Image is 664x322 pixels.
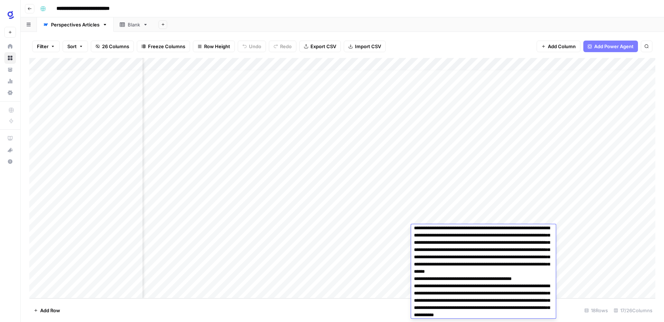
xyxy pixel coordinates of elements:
a: Your Data [4,64,16,75]
a: Home [4,41,16,52]
span: Row Height [204,43,230,50]
span: Freeze Columns [148,43,185,50]
span: Export CSV [310,43,336,50]
span: Redo [280,43,292,50]
div: What's new? [5,145,16,155]
button: Add Row [29,305,64,316]
span: 26 Columns [102,43,129,50]
span: Add Row [40,307,60,314]
button: Workspace: Glean SEO Ops [4,6,16,24]
button: Import CSV [344,41,386,52]
button: Help + Support [4,156,16,167]
a: Browse [4,52,16,64]
button: Filter [32,41,60,52]
button: Row Height [193,41,235,52]
a: Perspectives Articles [37,17,114,32]
div: 18 Rows [581,305,611,316]
button: Add Column [537,41,580,52]
button: Freeze Columns [137,41,190,52]
span: Undo [249,43,261,50]
a: Settings [4,87,16,99]
span: Add Column [548,43,576,50]
a: AirOps Academy [4,133,16,144]
img: Glean SEO Ops Logo [4,8,17,21]
span: Import CSV [355,43,381,50]
button: Undo [238,41,266,52]
button: Add Power Agent [583,41,638,52]
button: Sort [63,41,88,52]
div: Perspectives Articles [51,21,100,28]
button: Redo [269,41,296,52]
div: Blank [128,21,140,28]
a: Blank [114,17,154,32]
div: 17/26 Columns [611,305,655,316]
a: Usage [4,75,16,87]
button: Export CSV [299,41,341,52]
button: What's new? [4,144,16,156]
span: Sort [67,43,77,50]
span: Add Power Agent [594,43,634,50]
button: 26 Columns [91,41,134,52]
span: Filter [37,43,48,50]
